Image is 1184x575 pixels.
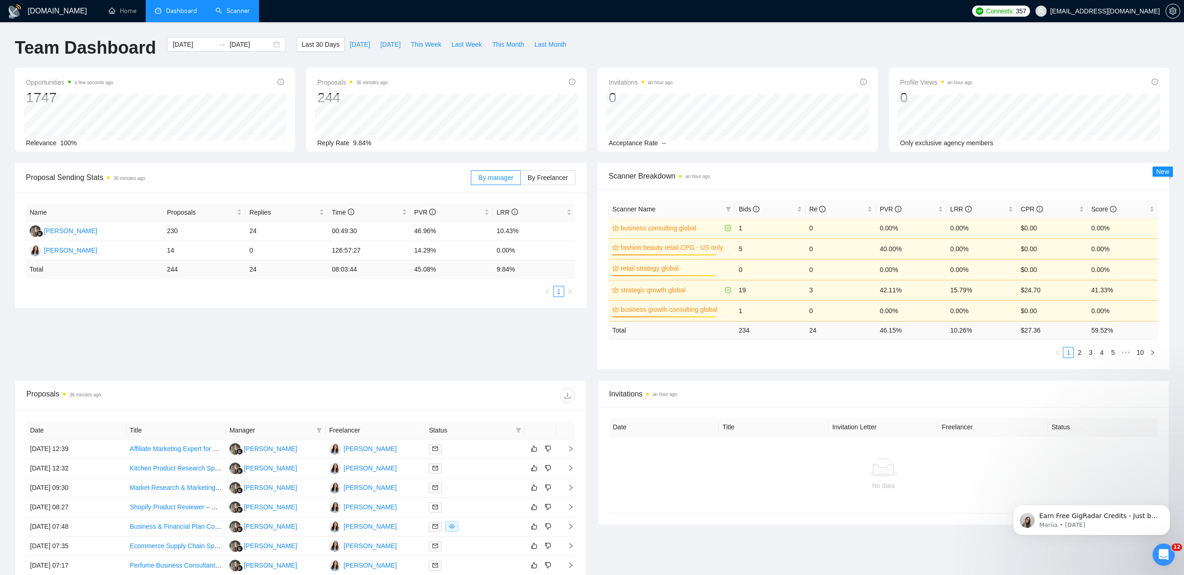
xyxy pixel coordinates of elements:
time: 36 minutes ago [113,176,145,181]
th: Replies [246,204,328,222]
div: [PERSON_NAME] [344,502,397,512]
button: like [529,501,540,513]
img: JM [329,540,341,552]
span: check-circle [725,287,731,293]
li: 1 [553,286,564,297]
div: 244 [317,89,388,106]
span: download [561,392,574,399]
a: LK[PERSON_NAME] [229,542,297,549]
img: gigradar-bm.png [236,565,243,571]
td: 0.00% [493,241,575,260]
div: [PERSON_NAME] [44,245,97,255]
span: [DATE] [350,39,370,49]
span: info-circle [429,209,436,215]
span: Bids [739,205,759,213]
li: 2 [1074,347,1085,358]
td: 1 [735,300,805,321]
span: info-circle [512,209,518,215]
td: Total [26,260,163,278]
td: 46.96% [411,222,493,241]
span: filter [514,423,523,437]
button: like [529,521,540,532]
time: a few seconds ago [74,80,113,85]
a: LK[PERSON_NAME] [30,227,97,234]
img: JM [329,443,341,455]
a: 1 [554,286,564,297]
span: 9.84% [353,139,371,147]
time: an hour ago [648,80,672,85]
button: dislike [543,482,554,493]
td: 0 [806,238,876,259]
iframe: Intercom live chat [1153,544,1175,566]
td: 0 [735,259,805,280]
img: logo [7,4,22,19]
a: Ecommerce Supply Chain Specialist for Shopify Dropshipping [130,542,307,550]
span: info-circle [860,79,867,85]
span: Invitations [609,388,1158,400]
td: $ 27.36 [1017,321,1087,339]
span: dislike [545,562,551,569]
button: dislike [543,560,554,571]
a: JM[PERSON_NAME] [329,522,397,530]
th: Freelancer [938,418,1048,436]
span: info-circle [965,206,972,212]
li: Next Page [564,286,575,297]
button: like [529,482,540,493]
input: Start date [173,39,215,49]
span: Only exclusive agency members [900,139,993,147]
div: [PERSON_NAME] [44,226,97,236]
img: gigradar-bm.png [236,487,243,494]
button: This Week [406,37,446,52]
button: Last 30 Days [296,37,345,52]
td: 24 [246,260,328,278]
div: [PERSON_NAME] [344,463,397,473]
a: 5 [1108,347,1118,358]
img: LK [229,443,241,455]
a: retail strategy global [621,263,729,273]
td: 0.00% [876,218,946,238]
time: 36 minutes ago [356,80,388,85]
td: 46.15 % [876,321,946,339]
span: like [531,542,537,550]
td: 1 [735,218,805,238]
li: Previous Page [1052,347,1063,358]
span: dislike [545,523,551,530]
img: gigradar-bm.png [236,526,243,532]
td: 0.00% [1088,300,1159,321]
span: mail [432,446,438,451]
button: dislike [543,463,554,474]
th: Proposals [163,204,246,222]
a: JM[PERSON_NAME] [30,246,97,253]
td: 0.00% [1088,218,1159,238]
span: Last Week [451,39,482,49]
span: dislike [545,464,551,472]
span: mail [432,543,438,549]
a: Shopify Product Reviewer – Evaluate Products for Marketability & Sales Potential [130,503,363,511]
button: This Month [487,37,529,52]
a: 10 [1134,347,1147,358]
span: PVR [414,209,436,216]
td: 0.00% [876,300,946,321]
a: JM[PERSON_NAME] [329,503,397,510]
div: 0 [609,89,672,106]
img: gigradar-bm.png [236,545,243,552]
span: left [545,289,550,294]
span: 12 [1172,544,1182,551]
span: info-circle [277,79,284,85]
a: LK[PERSON_NAME] [229,464,297,471]
span: swap-right [218,41,226,48]
span: setting [1166,7,1180,15]
li: Next 5 Pages [1118,347,1133,358]
a: LK[PERSON_NAME] [229,483,297,491]
div: [PERSON_NAME] [244,502,297,512]
td: 08:03:44 [328,260,410,278]
button: like [529,463,540,474]
span: Reply Rate [317,139,349,147]
span: LRR [950,205,972,213]
button: like [529,443,540,454]
span: ••• [1118,347,1133,358]
span: filter [726,206,731,212]
span: Proposals [167,207,235,217]
span: info-circle [1036,206,1043,212]
span: like [531,464,537,472]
